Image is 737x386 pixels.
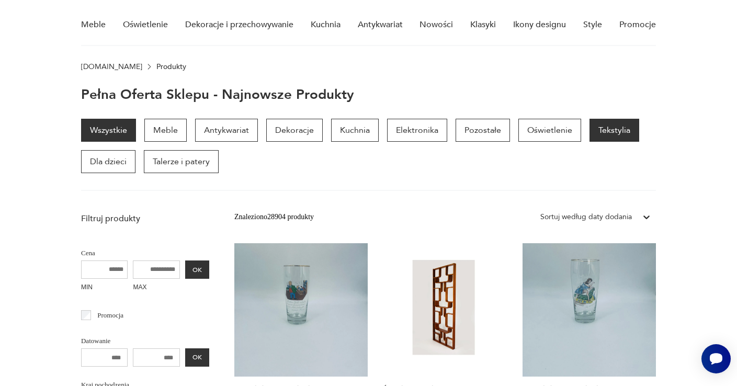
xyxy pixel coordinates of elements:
a: Antykwariat [195,119,258,142]
a: Meble [81,5,106,45]
a: Kuchnia [331,119,379,142]
a: Kuchnia [311,5,341,45]
a: Dekoracje i przechowywanie [185,5,293,45]
label: MIN [81,279,128,297]
a: [DOMAIN_NAME] [81,63,142,71]
label: MAX [133,279,180,297]
button: OK [185,260,209,279]
h1: Pełna oferta sklepu - najnowsze produkty [81,87,354,102]
a: Promocje [619,5,656,45]
p: Produkty [156,63,186,71]
div: Znaleziono 28904 produkty [234,211,314,223]
div: Sortuj według daty dodania [540,211,632,223]
a: Wszystkie [81,119,136,142]
a: Antykwariat [358,5,403,45]
a: Talerze i patery [144,150,219,173]
a: Dekoracje [266,119,323,142]
a: Pozostałe [456,119,510,142]
a: Tekstylia [589,119,639,142]
a: Style [583,5,602,45]
a: Klasyki [470,5,496,45]
button: OK [185,348,209,367]
a: Meble [144,119,187,142]
a: Oświetlenie [518,119,581,142]
p: Cena [81,247,209,259]
a: Nowości [419,5,453,45]
a: Dla dzieci [81,150,135,173]
a: Oświetlenie [123,5,168,45]
iframe: Smartsupp widget button [701,344,731,373]
a: Elektronika [387,119,447,142]
p: Filtruj produkty [81,213,209,224]
p: Promocja [97,310,123,321]
p: Datowanie [81,335,209,347]
a: Ikony designu [513,5,566,45]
